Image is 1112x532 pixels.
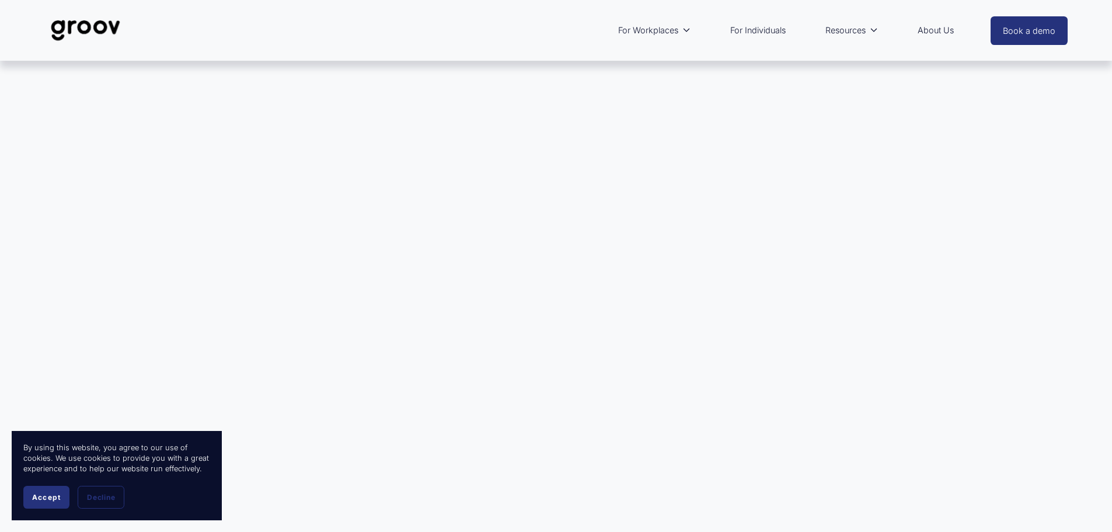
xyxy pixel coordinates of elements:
a: folder dropdown [612,17,697,44]
section: Cookie banner [12,431,222,520]
a: Book a demo [991,16,1068,45]
span: Accept [32,493,61,502]
p: By using this website, you agree to our use of cookies. We use cookies to provide you with a grea... [23,443,210,474]
span: Resources [825,23,866,38]
span: For Workplaces [618,23,678,38]
button: Accept [23,486,69,509]
button: Decline [78,486,124,509]
img: Groov | Unlock Human Potential at Work and in Life [44,11,127,50]
span: Decline [87,493,115,502]
a: About Us [912,17,960,44]
a: For Individuals [724,17,792,44]
a: folder dropdown [820,17,884,44]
